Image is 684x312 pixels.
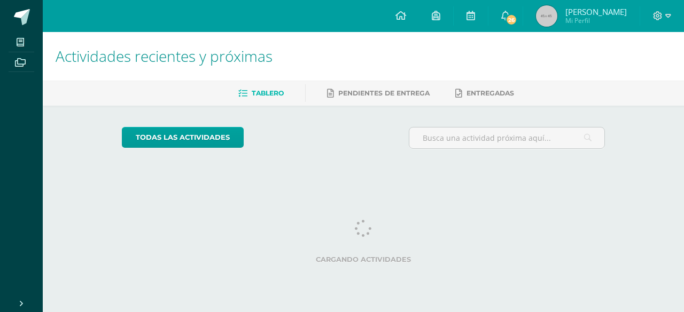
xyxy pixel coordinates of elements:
span: Entregadas [467,89,514,97]
span: Tablero [252,89,284,97]
a: Entregadas [455,85,514,102]
span: Actividades recientes y próximas [56,46,273,66]
span: Pendientes de entrega [338,89,430,97]
a: Pendientes de entrega [327,85,430,102]
label: Cargando actividades [122,255,605,263]
a: todas las Actividades [122,127,244,148]
span: [PERSON_NAME] [565,6,627,17]
span: 26 [506,14,517,26]
input: Busca una actividad próxima aquí... [409,127,605,148]
span: Mi Perfil [565,16,627,25]
img: 45x45 [536,5,557,27]
a: Tablero [238,85,284,102]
